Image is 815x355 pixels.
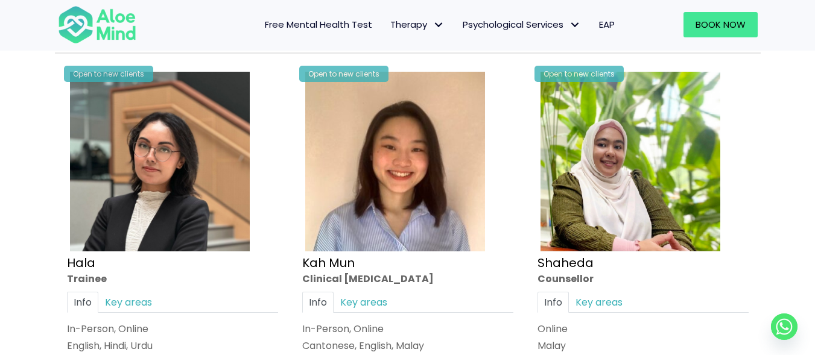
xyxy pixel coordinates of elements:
[152,12,624,37] nav: Menu
[390,18,445,31] span: Therapy
[538,339,749,353] p: Malay
[302,292,334,313] a: Info
[538,322,749,336] div: Online
[599,18,615,31] span: EAP
[299,66,388,82] div: Open to new clients
[538,254,594,271] a: Shaheda
[64,66,153,82] div: Open to new clients
[430,16,448,34] span: Therapy: submenu
[302,272,513,286] div: Clinical [MEDICAL_DATA]
[566,16,584,34] span: Psychological Services: submenu
[302,322,513,336] div: In-Person, Online
[696,18,746,31] span: Book Now
[683,12,758,37] a: Book Now
[67,339,278,353] p: English, Hindi, Urdu
[58,5,136,45] img: Aloe mind Logo
[70,72,250,251] img: Hala
[67,322,278,336] div: In-Person, Online
[67,292,98,313] a: Info
[265,18,372,31] span: Free Mental Health Test
[381,12,454,37] a: TherapyTherapy: submenu
[463,18,581,31] span: Psychological Services
[538,292,569,313] a: Info
[67,254,95,271] a: Hala
[454,12,590,37] a: Psychological ServicesPsychological Services: submenu
[256,12,381,37] a: Free Mental Health Test
[302,339,513,353] p: Cantonese, English, Malay
[67,272,278,286] div: Trainee
[305,72,485,251] img: Kah Mun-profile-crop-300×300
[538,272,749,286] div: Counsellor
[771,313,798,340] a: Whatsapp
[334,292,394,313] a: Key areas
[302,254,355,271] a: Kah Mun
[534,66,624,82] div: Open to new clients
[569,292,629,313] a: Key areas
[590,12,624,37] a: EAP
[541,72,720,251] img: Shaheda Counsellor
[98,292,159,313] a: Key areas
